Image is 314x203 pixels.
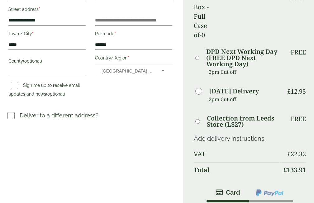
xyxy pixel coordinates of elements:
[287,87,291,96] span: £
[8,5,86,16] label: Street address
[95,54,172,64] label: Country/Region
[287,150,291,158] span: £
[255,189,284,197] img: ppcp-gateway.png
[114,31,116,36] abbr: required
[291,115,306,123] p: Free
[194,162,279,177] th: Total
[291,49,306,56] p: Free
[20,111,98,120] p: Deliver to a different address?
[283,166,306,174] bdi: 133.91
[194,135,264,142] a: Add delivery instructions
[216,189,240,196] img: stripe.png
[127,55,129,60] abbr: required
[206,49,279,67] label: DPD Next Working Day (FREE DPD Next Working Day)
[207,115,279,128] label: Collection from Leeds Store (LS27)
[46,92,65,97] span: (optional)
[32,31,34,36] abbr: required
[8,83,80,98] label: Sign me up to receive email updates and news
[283,166,287,174] span: £
[8,57,86,67] label: County
[194,147,279,162] th: VAT
[95,64,172,77] span: Country/Region
[287,87,306,96] bdi: 12.95
[209,67,279,77] p: 2pm Cut off
[209,88,259,94] label: [DATE] Delivery
[23,59,42,64] span: (optional)
[287,150,306,158] bdi: 22.32
[102,64,153,78] span: United Kingdom (UK)
[209,95,279,104] p: 2pm Cut off
[39,7,40,12] abbr: required
[95,29,172,40] label: Postcode
[11,82,18,89] input: Sign me up to receive email updates and news(optional)
[8,29,86,40] label: Town / City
